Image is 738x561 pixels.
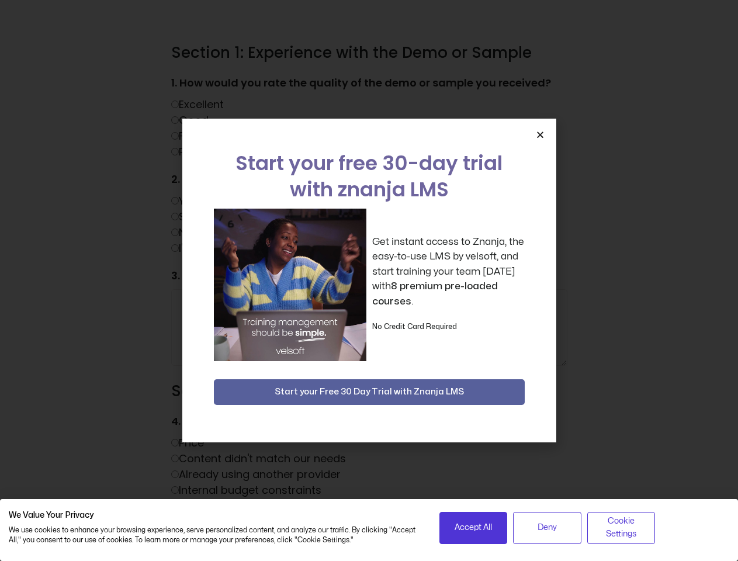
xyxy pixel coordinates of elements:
[587,512,656,544] button: Adjust cookie preferences
[595,515,648,541] span: Cookie Settings
[275,385,464,399] span: Start your Free 30 Day Trial with Znanja LMS
[455,521,492,534] span: Accept All
[538,521,557,534] span: Deny
[214,209,366,361] img: a woman sitting at her laptop dancing
[439,512,508,544] button: Accept all cookies
[513,512,581,544] button: Deny all cookies
[372,281,498,306] strong: 8 premium pre-loaded courses
[372,234,525,309] p: Get instant access to Znanja, the easy-to-use LMS by velsoft, and start training your team [DATE]...
[9,525,422,545] p: We use cookies to enhance your browsing experience, serve personalized content, and analyze our t...
[9,510,422,521] h2: We Value Your Privacy
[214,150,525,203] h2: Start your free 30-day trial with znanja LMS
[214,379,525,405] button: Start your Free 30 Day Trial with Znanja LMS
[536,130,545,139] a: Close
[372,323,457,330] strong: No Credit Card Required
